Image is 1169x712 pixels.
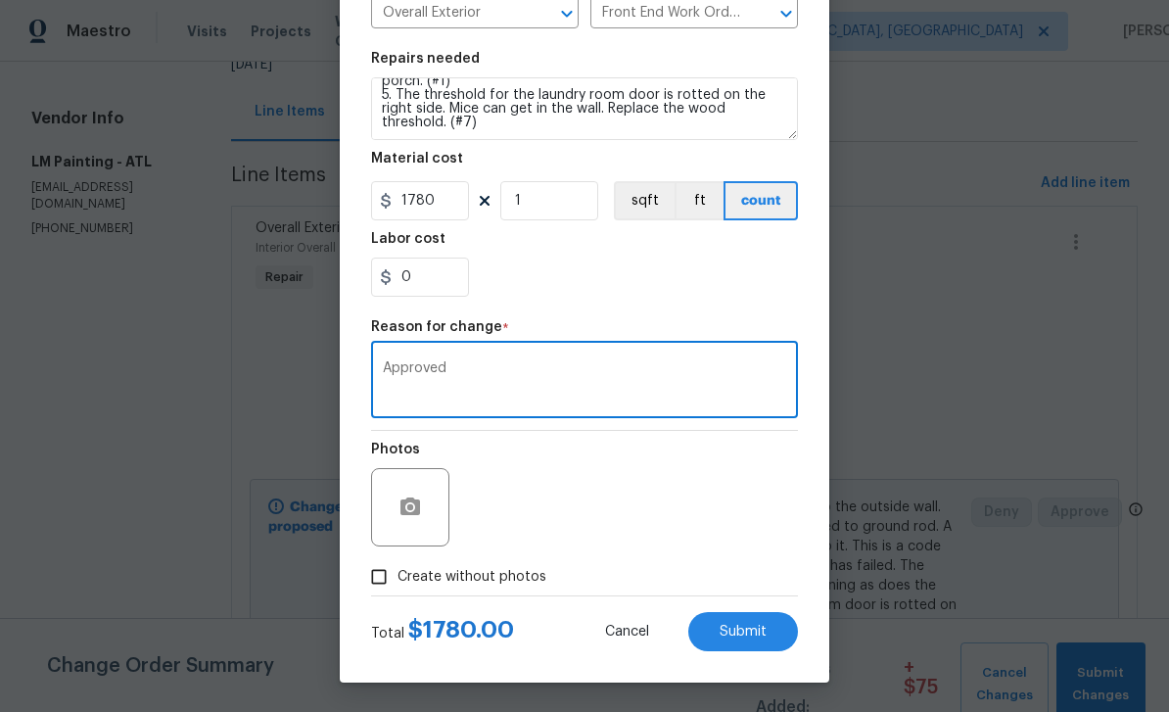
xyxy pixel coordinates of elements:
button: count [724,181,798,220]
h5: Reason for change [371,320,502,334]
span: Cancel [605,625,649,640]
h5: Material cost [371,152,463,166]
button: Cancel [574,612,680,651]
div: Total [371,620,514,643]
span: Submit [720,625,767,640]
button: sqft [614,181,675,220]
span: Create without photos [397,567,546,588]
textarea: Approved [383,361,786,403]
span: $ 1780.00 [408,618,514,641]
button: ft [675,181,724,220]
textarea: Quote only 1. The Dryer vent needs to be attached and sealed to the outside wall. (#6) 2. The sec... [371,77,798,140]
h5: Labor cost [371,232,445,246]
h5: Photos [371,443,420,456]
h5: Repairs needed [371,52,480,66]
button: Submit [688,612,798,651]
